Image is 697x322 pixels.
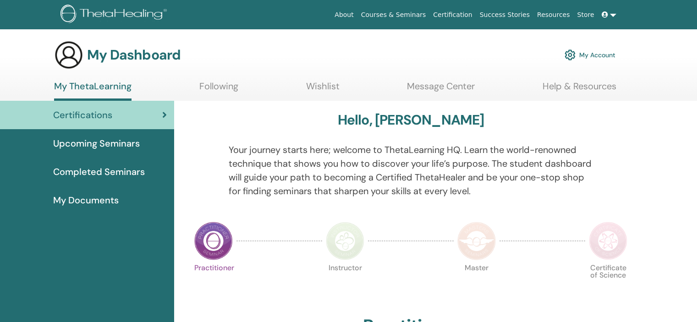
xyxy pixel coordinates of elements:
[60,5,170,25] img: logo.png
[457,222,496,260] img: Master
[338,112,484,128] h3: Hello, [PERSON_NAME]
[407,81,475,98] a: Message Center
[533,6,574,23] a: Resources
[476,6,533,23] a: Success Stories
[53,193,119,207] span: My Documents
[87,47,181,63] h3: My Dashboard
[543,81,616,98] a: Help & Resources
[326,264,364,303] p: Instructor
[574,6,598,23] a: Store
[326,222,364,260] img: Instructor
[194,222,233,260] img: Practitioner
[229,143,593,198] p: Your journey starts here; welcome to ThetaLearning HQ. Learn the world-renowned technique that sh...
[53,165,145,179] span: Completed Seminars
[457,264,496,303] p: Master
[306,81,340,98] a: Wishlist
[53,108,112,122] span: Certifications
[589,264,627,303] p: Certificate of Science
[589,222,627,260] img: Certificate of Science
[565,45,615,65] a: My Account
[53,136,140,150] span: Upcoming Seminars
[331,6,357,23] a: About
[54,40,83,70] img: generic-user-icon.jpg
[194,264,233,303] p: Practitioner
[357,6,430,23] a: Courses & Seminars
[565,47,576,63] img: cog.svg
[429,6,476,23] a: Certification
[199,81,238,98] a: Following
[54,81,132,101] a: My ThetaLearning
